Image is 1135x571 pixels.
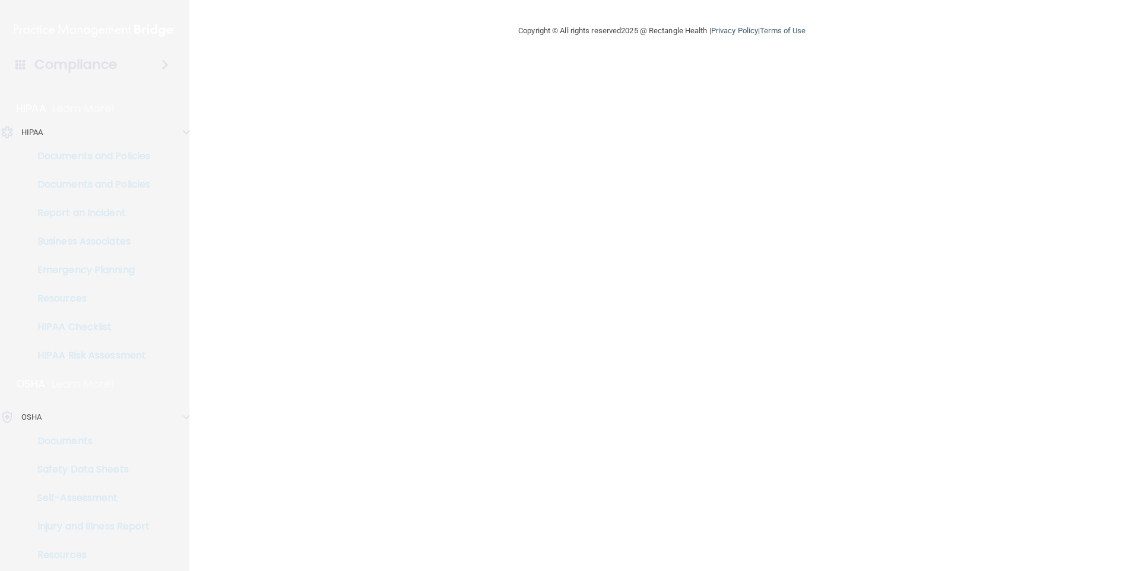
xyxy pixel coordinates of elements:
[445,12,879,50] div: Copyright © All rights reserved 2025 @ Rectangle Health | |
[14,18,175,42] img: PMB logo
[8,521,170,532] p: Injury and Illness Report
[16,101,46,116] p: HIPAA
[8,435,170,447] p: Documents
[8,293,170,304] p: Resources
[16,377,46,391] p: OSHA
[8,492,170,504] p: Self-Assessment
[760,26,806,35] a: Terms of Use
[8,464,170,475] p: Safety Data Sheets
[8,179,170,191] p: Documents and Policies
[21,125,43,139] p: HIPAA
[8,350,170,361] p: HIPAA Risk Assessment
[52,377,115,391] p: Learn More!
[34,56,117,73] h4: Compliance
[8,321,170,333] p: HIPAA Checklist
[8,150,170,162] p: Documents and Policies
[8,207,170,219] p: Report an Incident
[8,236,170,248] p: Business Associates
[8,264,170,276] p: Emergency Planning
[52,101,115,116] p: Learn More!
[8,549,170,561] p: Resources
[711,26,758,35] a: Privacy Policy
[21,410,42,424] p: OSHA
